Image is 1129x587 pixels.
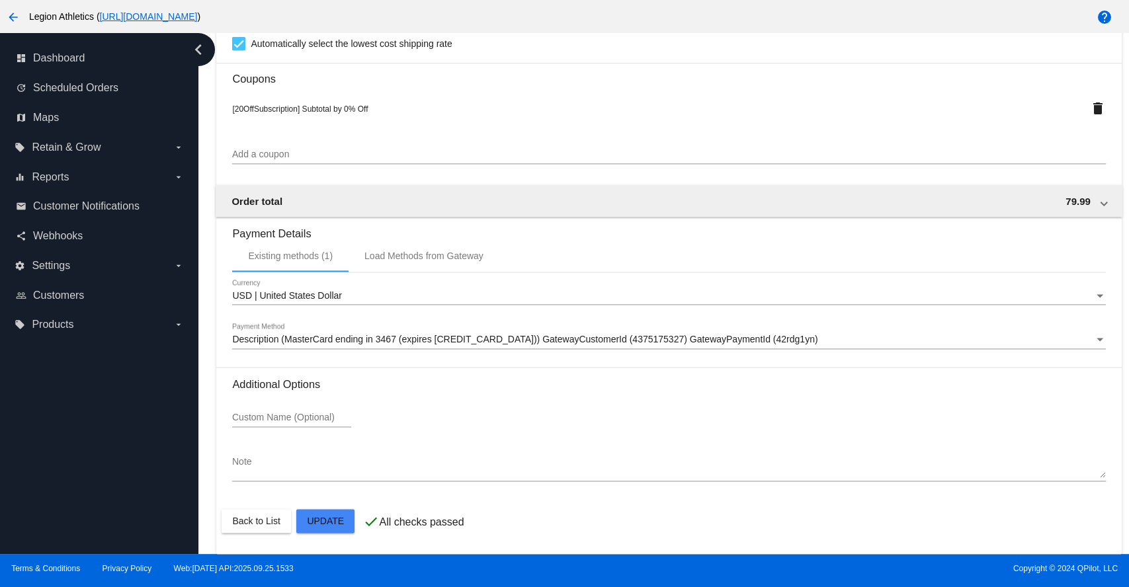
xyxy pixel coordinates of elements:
span: USD | United States Dollar [232,290,341,301]
span: Reports [32,171,69,183]
mat-icon: delete [1090,100,1106,116]
mat-select: Payment Method [232,334,1105,345]
input: Custom Name (Optional) [232,412,351,423]
span: Description (MasterCard ending in 3467 (expires [CREDIT_CARD_DATA])) GatewayCustomerId (437517532... [232,334,817,344]
span: Automatically select the lowest cost shipping rate [251,36,452,52]
i: arrow_drop_down [173,319,184,330]
a: [URL][DOMAIN_NAME] [100,11,198,22]
i: arrow_drop_down [173,142,184,153]
span: Back to List [232,516,280,526]
mat-expansion-panel-header: Order total 79.99 [216,185,1122,217]
i: arrow_drop_down [173,172,184,182]
div: Load Methods from Gateway [364,251,483,261]
i: share [16,231,26,241]
span: Retain & Grow [32,141,101,153]
i: update [16,83,26,93]
i: chevron_left [188,39,209,60]
i: people_outline [16,290,26,301]
p: All checks passed [379,516,464,528]
div: Existing methods (1) [248,251,333,261]
span: Copyright © 2024 QPilot, LLC [576,564,1118,573]
span: Scheduled Orders [33,82,118,94]
h3: Additional Options [232,378,1105,391]
a: people_outline Customers [16,285,184,306]
i: local_offer [15,142,25,153]
span: Maps [33,112,59,124]
button: Back to List [222,509,290,533]
a: update Scheduled Orders [16,77,184,98]
i: arrow_drop_down [173,260,184,271]
a: dashboard Dashboard [16,48,184,69]
a: Web:[DATE] API:2025.09.25.1533 [174,564,294,573]
a: email Customer Notifications [16,196,184,217]
span: [20OffSubscription] Subtotal by 0% Off [232,104,368,114]
i: email [16,201,26,212]
i: equalizer [15,172,25,182]
span: 79.99 [1066,196,1091,207]
mat-icon: arrow_back [5,9,21,25]
span: Legion Athletics ( ) [29,11,200,22]
i: settings [15,260,25,271]
span: Webhooks [33,230,83,242]
span: Customers [33,290,84,301]
a: Privacy Policy [103,564,152,573]
span: Settings [32,260,70,272]
h3: Coupons [232,63,1105,85]
input: Add a coupon [232,149,1105,160]
h3: Payment Details [232,217,1105,240]
span: Customer Notifications [33,200,140,212]
a: share Webhooks [16,225,184,247]
span: Update [307,516,344,526]
i: dashboard [16,53,26,63]
span: Dashboard [33,52,85,64]
button: Update [296,509,355,533]
mat-icon: check [363,514,379,529]
span: Products [32,319,73,331]
mat-icon: help [1097,9,1112,25]
i: local_offer [15,319,25,330]
a: map Maps [16,107,184,128]
span: Order total [231,196,282,207]
a: Terms & Conditions [11,564,80,573]
mat-select: Currency [232,291,1105,301]
i: map [16,112,26,123]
